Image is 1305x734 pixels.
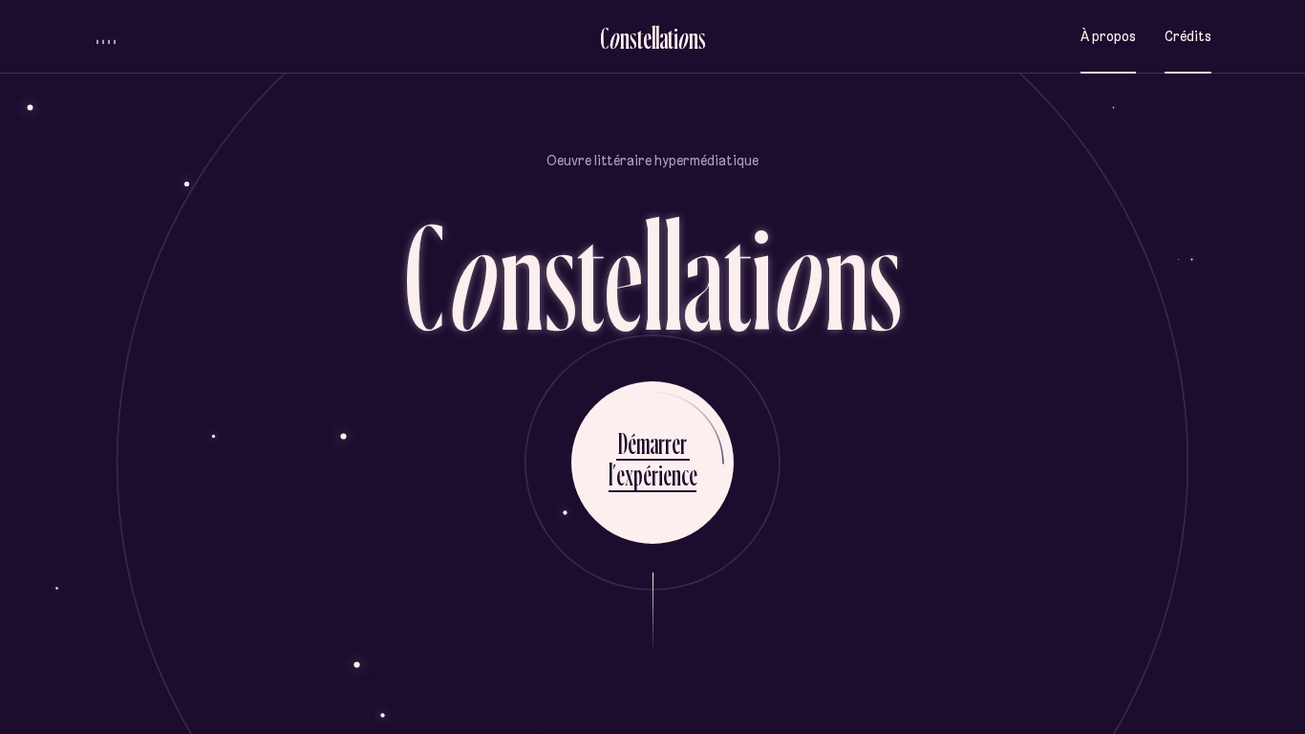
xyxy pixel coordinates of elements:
[94,27,118,47] button: volume audio
[1165,14,1211,59] button: Crédits
[672,456,681,493] div: n
[544,199,576,351] div: s
[609,22,620,54] div: o
[618,424,628,462] div: D
[824,199,868,351] div: n
[659,22,668,54] div: a
[650,424,658,462] div: a
[643,199,663,351] div: l
[652,456,658,493] div: r
[1165,29,1211,45] span: Crédits
[620,22,630,54] div: n
[605,199,643,351] div: e
[674,22,678,54] div: i
[616,456,625,493] div: e
[600,22,609,54] div: C
[698,22,706,54] div: s
[668,22,674,54] div: t
[444,199,500,351] div: o
[672,424,680,462] div: e
[769,199,824,351] div: o
[723,199,752,351] div: t
[677,22,689,54] div: o
[609,456,612,493] div: l
[643,22,652,54] div: e
[404,199,444,351] div: C
[689,22,698,54] div: n
[689,456,697,493] div: e
[633,456,643,493] div: p
[630,22,637,54] div: s
[663,456,672,493] div: e
[663,199,683,351] div: l
[643,456,652,493] div: é
[868,199,901,351] div: s
[625,456,633,493] div: x
[655,22,659,54] div: l
[628,424,636,462] div: é
[637,22,643,54] div: t
[571,381,734,544] button: Démarrerl’expérience
[546,151,759,170] p: Oeuvre littéraire hypermédiatique
[681,456,689,493] div: c
[652,22,655,54] div: l
[680,424,687,462] div: r
[658,424,665,462] div: r
[612,456,616,493] div: ’
[1080,29,1136,45] span: À propos
[576,199,605,351] div: t
[1080,14,1136,59] button: À propos
[636,424,650,462] div: m
[752,199,772,351] div: i
[665,424,672,462] div: r
[500,199,544,351] div: n
[683,199,723,351] div: a
[658,456,663,493] div: i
